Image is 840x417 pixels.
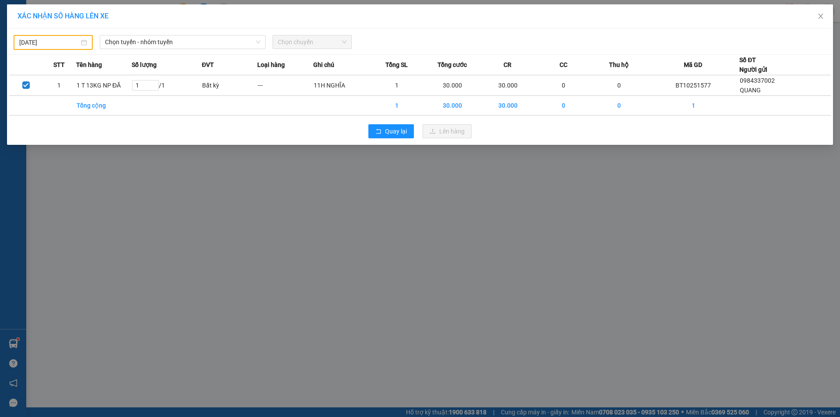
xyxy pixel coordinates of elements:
span: Chọn chuyến [278,35,346,49]
td: 1 [647,96,739,116]
td: Bất kỳ [202,75,257,96]
td: 30.000 [424,96,480,116]
span: XÁC NHẬN SỐ HÀNG LÊN XE [17,12,108,20]
span: CC [560,60,567,70]
td: 0 [536,96,591,116]
span: close [817,13,824,20]
td: 30.000 [480,96,535,116]
span: Thu hộ [609,60,629,70]
span: Tên hàng [76,60,102,70]
span: down [255,39,261,45]
span: Tổng SL [385,60,408,70]
span: Chọn tuyến - nhóm tuyến [105,35,260,49]
td: 0 [591,75,647,96]
span: Ghi chú [313,60,334,70]
span: Mã GD [684,60,702,70]
td: BT10251577 [647,75,739,96]
span: Quay lại [385,126,407,136]
td: / 1 [132,75,202,96]
td: --- [257,75,313,96]
button: uploadLên hàng [423,124,472,138]
button: rollbackQuay lại [368,124,414,138]
td: 1 [369,75,424,96]
input: 12/10/2025 [19,38,79,47]
span: Loại hàng [257,60,285,70]
td: 30.000 [424,75,480,96]
span: rollback [375,128,381,135]
span: ĐVT [202,60,214,70]
span: STT [53,60,65,70]
td: 30.000 [480,75,535,96]
span: 0984337002 [740,77,775,84]
span: Số lượng [132,60,157,70]
button: Close [808,4,833,29]
div: Số ĐT Người gửi [739,55,767,74]
td: 1 [42,75,76,96]
td: 1 T 13KG NP ĐĂ [76,75,132,96]
td: Tổng cộng [76,96,132,116]
span: Tổng cước [437,60,467,70]
span: QUANG [740,87,761,94]
span: CR [504,60,511,70]
td: 1 [369,96,424,116]
td: 0 [591,96,647,116]
td: 11H NGHĨA [313,75,369,96]
td: 0 [536,75,591,96]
